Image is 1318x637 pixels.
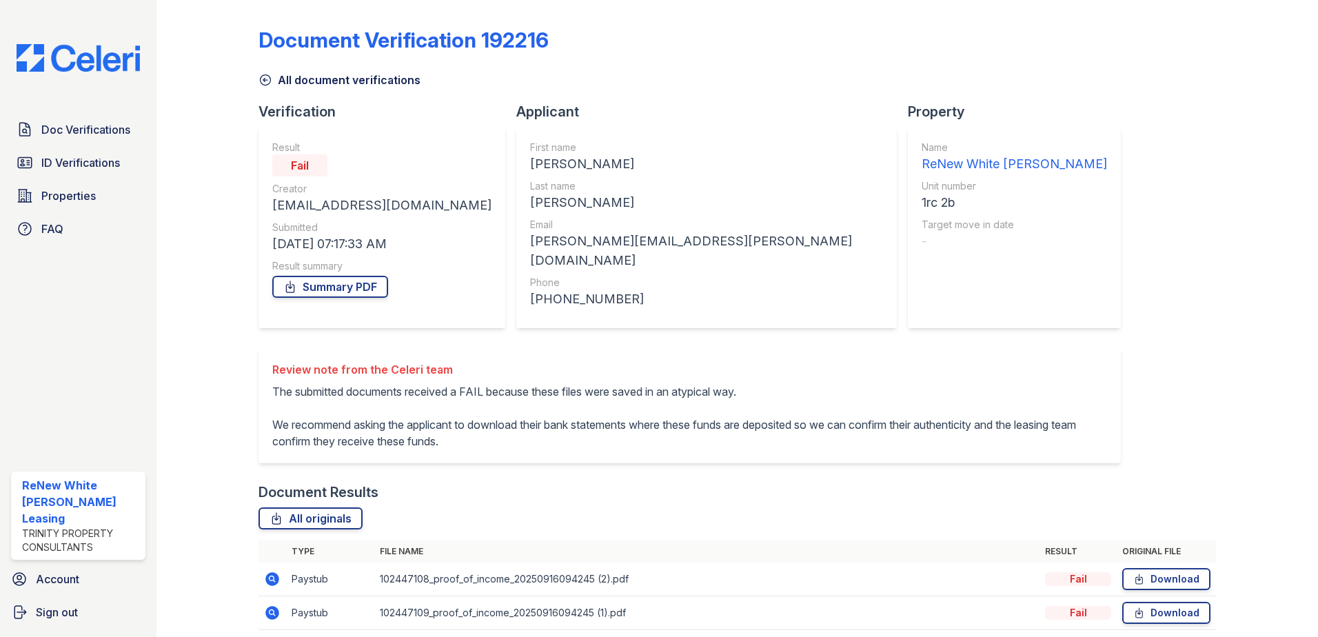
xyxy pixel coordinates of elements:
[530,179,883,193] div: Last name
[1122,602,1210,624] a: Download
[286,540,374,563] th: Type
[1040,540,1117,563] th: Result
[530,218,883,232] div: Email
[530,141,883,154] div: First name
[922,179,1107,193] div: Unit number
[11,149,145,176] a: ID Verifications
[6,44,151,72] img: CE_Logo_Blue-a8612792a0a2168367f1c8372b55b34899dd931a85d93a1a3d3e32e68fde9ad4.png
[272,182,491,196] div: Creator
[258,72,420,88] a: All document verifications
[272,221,491,234] div: Submitted
[922,232,1107,251] div: -
[374,540,1040,563] th: File name
[272,276,388,298] a: Summary PDF
[22,527,140,554] div: Trinity Property Consultants
[374,563,1040,596] td: 102447108_proof_of_income_20250916094245 (2).pdf
[11,116,145,143] a: Doc Verifications
[41,154,120,171] span: ID Verifications
[922,218,1107,232] div: Target move in date
[922,193,1107,212] div: 1rc 2b
[530,154,883,174] div: [PERSON_NAME]
[1117,540,1216,563] th: Original file
[530,276,883,290] div: Phone
[6,598,151,626] a: Sign out
[1045,606,1111,620] div: Fail
[41,221,63,237] span: FAQ
[1122,568,1210,590] a: Download
[530,193,883,212] div: [PERSON_NAME]
[11,182,145,210] a: Properties
[272,196,491,215] div: [EMAIL_ADDRESS][DOMAIN_NAME]
[516,102,908,121] div: Applicant
[22,477,140,527] div: ReNew White [PERSON_NAME] Leasing
[258,507,363,529] a: All originals
[286,596,374,630] td: Paystub
[258,483,378,502] div: Document Results
[272,259,491,273] div: Result summary
[272,234,491,254] div: [DATE] 07:17:33 AM
[6,565,151,593] a: Account
[272,383,1107,449] p: The submitted documents received a FAIL because these files were saved in an atypical way. We rec...
[922,141,1107,154] div: Name
[41,188,96,204] span: Properties
[36,604,78,620] span: Sign out
[530,290,883,309] div: [PHONE_NUMBER]
[258,28,549,52] div: Document Verification 192216
[286,563,374,596] td: Paystub
[922,141,1107,174] a: Name ReNew White [PERSON_NAME]
[272,141,491,154] div: Result
[272,361,1107,378] div: Review note from the Celeri team
[41,121,130,138] span: Doc Verifications
[530,232,883,270] div: [PERSON_NAME][EMAIL_ADDRESS][PERSON_NAME][DOMAIN_NAME]
[908,102,1132,121] div: Property
[36,571,79,587] span: Account
[11,215,145,243] a: FAQ
[922,154,1107,174] div: ReNew White [PERSON_NAME]
[1045,572,1111,586] div: Fail
[272,154,327,176] div: Fail
[258,102,516,121] div: Verification
[374,596,1040,630] td: 102447109_proof_of_income_20250916094245 (1).pdf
